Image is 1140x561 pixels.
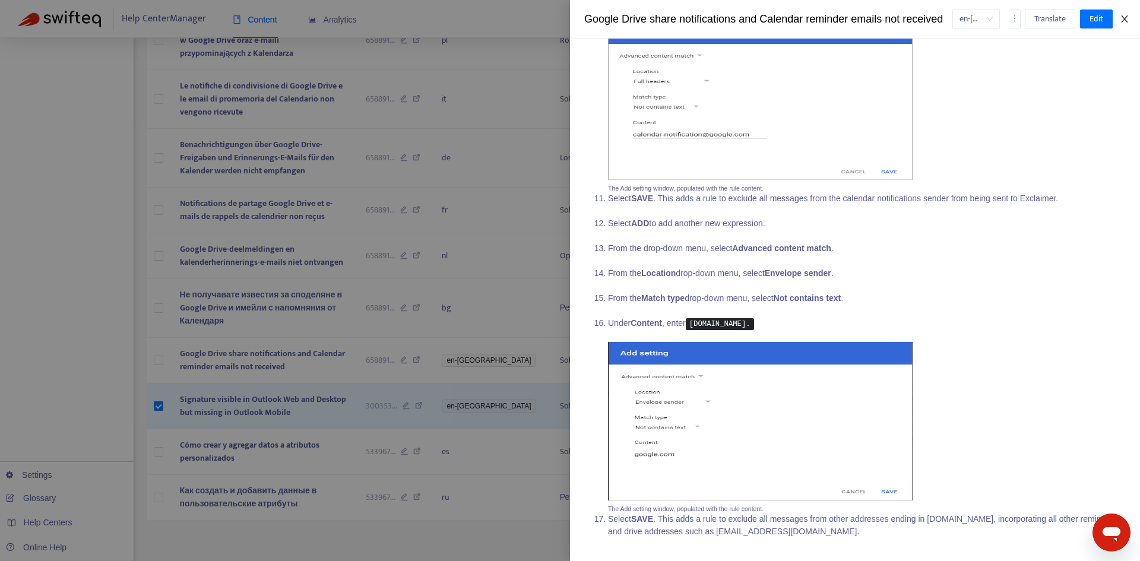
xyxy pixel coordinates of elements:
img: GoogleDrivenotifications3.png [608,342,913,500]
kbd: [DOMAIN_NAME]. [686,318,754,330]
span: en-gb [959,10,993,28]
strong: Content [631,318,662,328]
div: Google Drive share notifications and Calendar reminder emails not received [584,11,952,27]
li: From the drop-down menu, select . [608,292,1126,317]
button: Edit [1080,9,1113,28]
li: Select to add another new expression. [608,217,1126,242]
sub: The Add setting window, populated with the rule content. [608,505,764,512]
img: Google_AddSettings_FullHeaders.png [608,21,913,180]
li: Select . This adds a rule to exclude all messages from the calendar notifications sender from bei... [608,192,1126,217]
strong: ADD [631,218,649,228]
button: Translate [1025,9,1075,28]
li: Under , enter ​ [608,317,1126,513]
li: From the drop-down menu, select . [608,267,1126,292]
span: more [1011,14,1019,23]
strong: Envelope sender [765,268,831,278]
li: Select . This adds a rule to exclude all messages from other addresses ending in [DOMAIN_NAME], i... [608,513,1126,538]
strong: SAVE [631,194,653,203]
strong: SAVE [631,514,653,524]
button: more [1009,9,1021,28]
strong: Advanced content match [732,243,831,253]
strong: Not contains text [774,293,841,303]
button: Close [1116,14,1133,25]
strong: Match type [641,293,685,303]
span: close [1120,14,1129,24]
span: Edit [1090,12,1103,26]
span: Translate [1034,12,1066,26]
li: From the drop-down menu, select . [608,242,1126,267]
sub: The Add setting window, populated with the rule content. [608,185,764,192]
iframe: Button to launch messaging window [1092,514,1130,552]
strong: Location [641,268,676,278]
